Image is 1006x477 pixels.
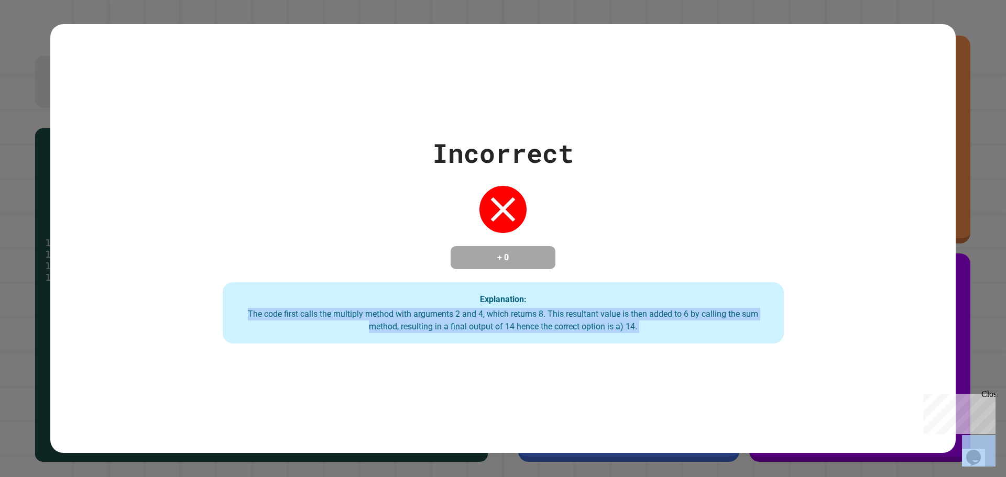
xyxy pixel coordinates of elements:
[233,308,773,333] div: The code first calls the multiply method with arguments 2 and 4, which returns 8. This resultant ...
[461,251,545,264] h4: + 0
[962,435,996,467] iframe: chat widget
[4,4,72,66] div: Chat with us now!Close
[919,390,996,434] iframe: chat widget
[480,294,527,304] strong: Explanation:
[432,134,574,173] div: Incorrect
